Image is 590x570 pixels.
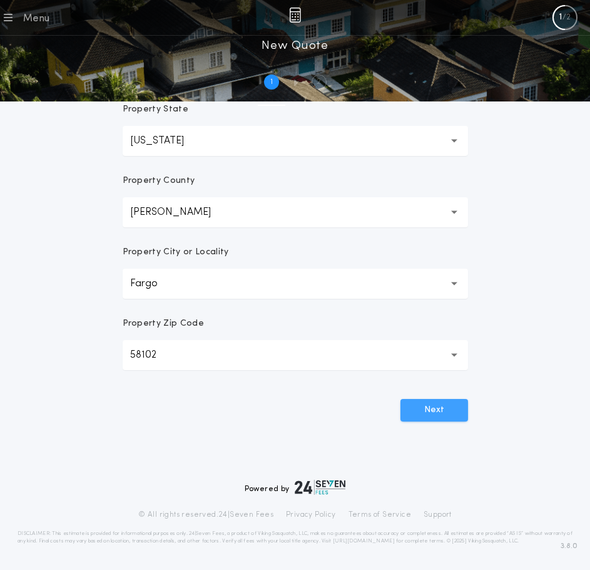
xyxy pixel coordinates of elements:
div: Menu [23,11,49,26]
p: Fargo [130,276,178,291]
p: [PERSON_NAME] [130,205,231,220]
div: Powered by [245,480,346,495]
button: Fargo [123,269,468,299]
a: [URL][DOMAIN_NAME] [333,539,395,544]
a: Terms of Service [348,510,411,520]
h2: 1 [270,77,273,87]
a: Privacy Policy [286,510,336,520]
h1: New Quote [262,36,328,56]
p: /2 [562,13,571,23]
button: [PERSON_NAME] [123,197,468,227]
button: Next [400,399,468,422]
p: Property County [123,175,195,187]
img: logo [295,480,346,495]
span: 3.8.0 [561,541,577,552]
p: [US_STATE] [130,133,204,148]
button: 58102 [123,340,468,370]
a: Support [424,510,452,520]
img: img [289,8,301,23]
h2: 2 [317,77,321,87]
p: © All rights reserved. 24|Seven Fees [138,510,273,520]
p: 58102 [130,348,176,363]
p: Property State [123,103,188,116]
p: Property City or Locality [123,246,229,259]
p: DISCLAIMER: This estimate is provided for informational purposes only. 24|Seven Fees, a product o... [18,530,572,545]
button: [US_STATE] [123,126,468,156]
p: Property Zip Code [123,318,204,330]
